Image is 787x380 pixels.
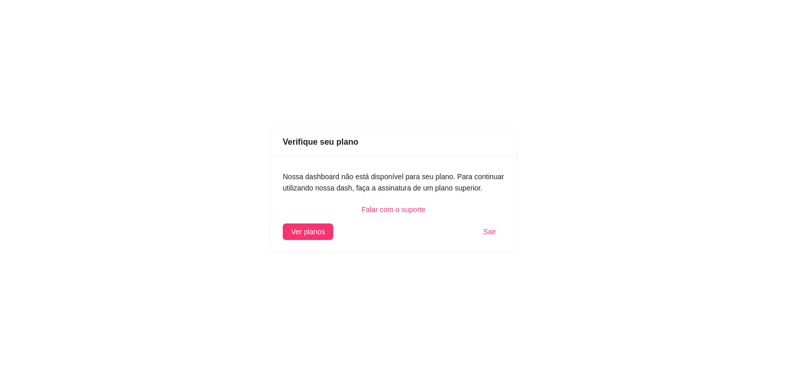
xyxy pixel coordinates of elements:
[283,135,504,148] div: Verifique seu plano
[283,204,504,215] a: Falar com o suporte
[475,223,504,240] button: Sair
[283,223,333,240] button: Ver planos
[291,226,325,237] span: Ver planos
[483,226,496,237] span: Sair
[283,171,504,194] div: Nossa dashboard não está disponível para seu plano. Para continuar utilizando nossa dash, faça a ...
